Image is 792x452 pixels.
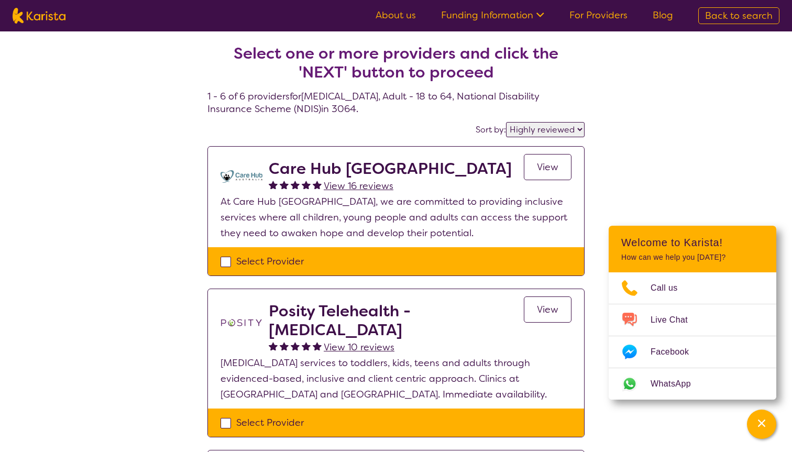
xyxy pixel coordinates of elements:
[324,178,393,194] a: View 16 reviews
[221,302,262,344] img: t1bslo80pcylnzwjhndq.png
[313,341,322,350] img: fullstar
[651,280,690,296] span: Call us
[324,341,394,354] span: View 10 reviews
[13,8,65,24] img: Karista logo
[609,368,776,400] a: Web link opens in a new tab.
[609,226,776,400] div: Channel Menu
[291,180,300,189] img: fullstar
[537,161,558,173] span: View
[280,180,289,189] img: fullstar
[651,312,700,328] span: Live Chat
[569,9,628,21] a: For Providers
[302,341,311,350] img: fullstar
[705,9,773,22] span: Back to search
[621,253,764,262] p: How can we help you [DATE]?
[269,302,524,339] h2: Posity Telehealth - [MEDICAL_DATA]
[280,341,289,350] img: fullstar
[221,159,262,194] img: ghwmlfce3t00xkecpakn.jpg
[291,341,300,350] img: fullstar
[524,296,571,323] a: View
[269,159,512,178] h2: Care Hub [GEOGRAPHIC_DATA]
[441,9,544,21] a: Funding Information
[609,272,776,400] ul: Choose channel
[524,154,571,180] a: View
[324,339,394,355] a: View 10 reviews
[324,180,393,192] span: View 16 reviews
[302,180,311,189] img: fullstar
[269,341,278,350] img: fullstar
[651,376,703,392] span: WhatsApp
[653,9,673,21] a: Blog
[698,7,779,24] a: Back to search
[376,9,416,21] a: About us
[220,44,572,82] h2: Select one or more providers and click the 'NEXT' button to proceed
[476,124,506,135] label: Sort by:
[537,303,558,316] span: View
[651,344,701,360] span: Facebook
[621,236,764,249] h2: Welcome to Karista!
[313,180,322,189] img: fullstar
[221,355,571,402] p: [MEDICAL_DATA] services to toddlers, kids, teens and adults through evidenced-based, inclusive an...
[207,19,585,115] h4: 1 - 6 of 6 providers for [MEDICAL_DATA] , Adult - 18 to 64 , National Disability Insurance Scheme...
[747,410,776,439] button: Channel Menu
[269,180,278,189] img: fullstar
[221,194,571,241] p: At Care Hub [GEOGRAPHIC_DATA], we are committed to providing inclusive services where all childre...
